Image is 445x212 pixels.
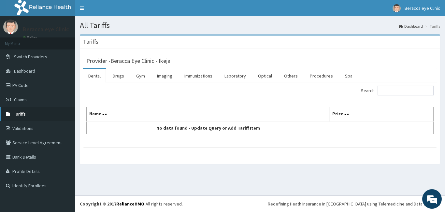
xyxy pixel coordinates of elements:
[279,69,303,83] a: Others
[83,69,106,83] a: Dental
[305,69,338,83] a: Procedures
[14,54,47,60] span: Switch Providers
[14,111,26,117] span: Tariffs
[116,201,144,207] a: RelianceHMO
[361,86,434,95] label: Search:
[23,35,38,40] a: Online
[80,201,146,207] strong: Copyright © 2017 .
[108,69,129,83] a: Drugs
[152,69,178,83] a: Imaging
[3,20,18,34] img: User Image
[86,58,170,64] h3: Provider - Beracca Eye Clinic - Ikeja
[219,69,251,83] a: Laboratory
[423,23,440,29] li: Tariffs
[87,122,330,134] td: No data found - Update Query or Add Tariff Item
[179,69,218,83] a: Immunizations
[75,195,445,212] footer: All rights reserved.
[253,69,277,83] a: Optical
[340,69,358,83] a: Spa
[268,201,440,207] div: Redefining Heath Insurance in [GEOGRAPHIC_DATA] using Telemedicine and Data Science!
[14,68,35,74] span: Dashboard
[393,4,401,12] img: User Image
[23,26,69,32] p: Beracca eye Clinic
[399,23,423,29] a: Dashboard
[378,86,434,95] input: Search:
[83,39,98,45] h3: Tariffs
[405,5,440,11] span: Beracca eye Clinic
[131,69,150,83] a: Gym
[14,97,27,103] span: Claims
[80,21,440,30] h1: All Tariffs
[87,107,330,122] th: Name
[329,107,434,122] th: Price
